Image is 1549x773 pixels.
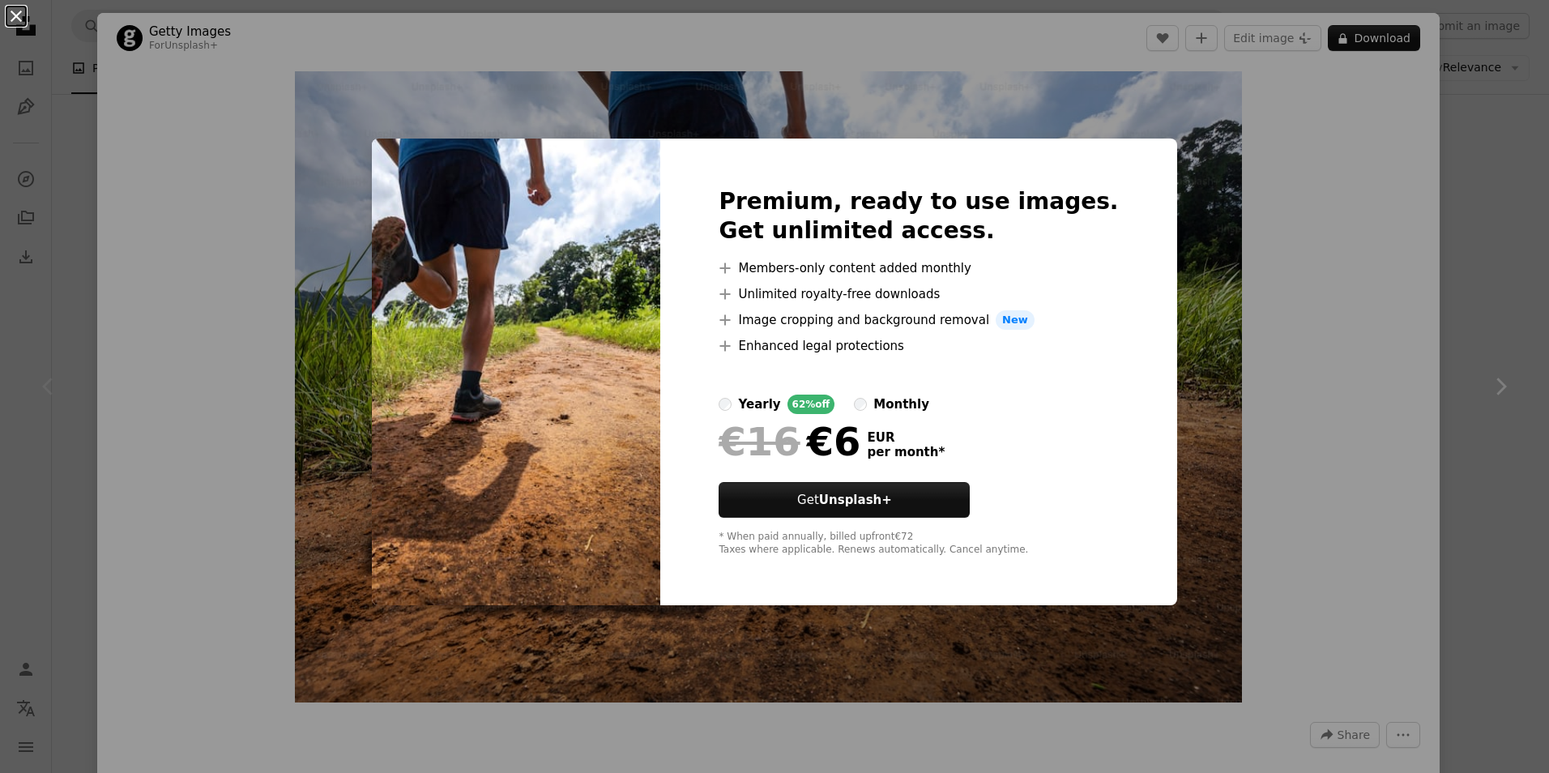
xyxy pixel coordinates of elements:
li: Enhanced legal protections [719,336,1118,356]
img: premium_photo-1670002319990-c726c14e9097 [372,139,660,605]
span: EUR [867,430,945,445]
div: yearly [738,395,780,414]
div: €6 [719,421,860,463]
span: New [996,310,1035,330]
h2: Premium, ready to use images. Get unlimited access. [719,187,1118,246]
div: monthly [873,395,929,414]
span: €16 [719,421,800,463]
span: per month * [867,445,945,459]
div: * When paid annually, billed upfront €72 Taxes where applicable. Renews automatically. Cancel any... [719,531,1118,557]
strong: Unsplash+ [819,493,892,507]
input: monthly [854,398,867,411]
li: Members-only content added monthly [719,258,1118,278]
div: 62% off [787,395,835,414]
li: Unlimited royalty-free downloads [719,284,1118,304]
li: Image cropping and background removal [719,310,1118,330]
input: yearly62%off [719,398,732,411]
button: GetUnsplash+ [719,482,970,518]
